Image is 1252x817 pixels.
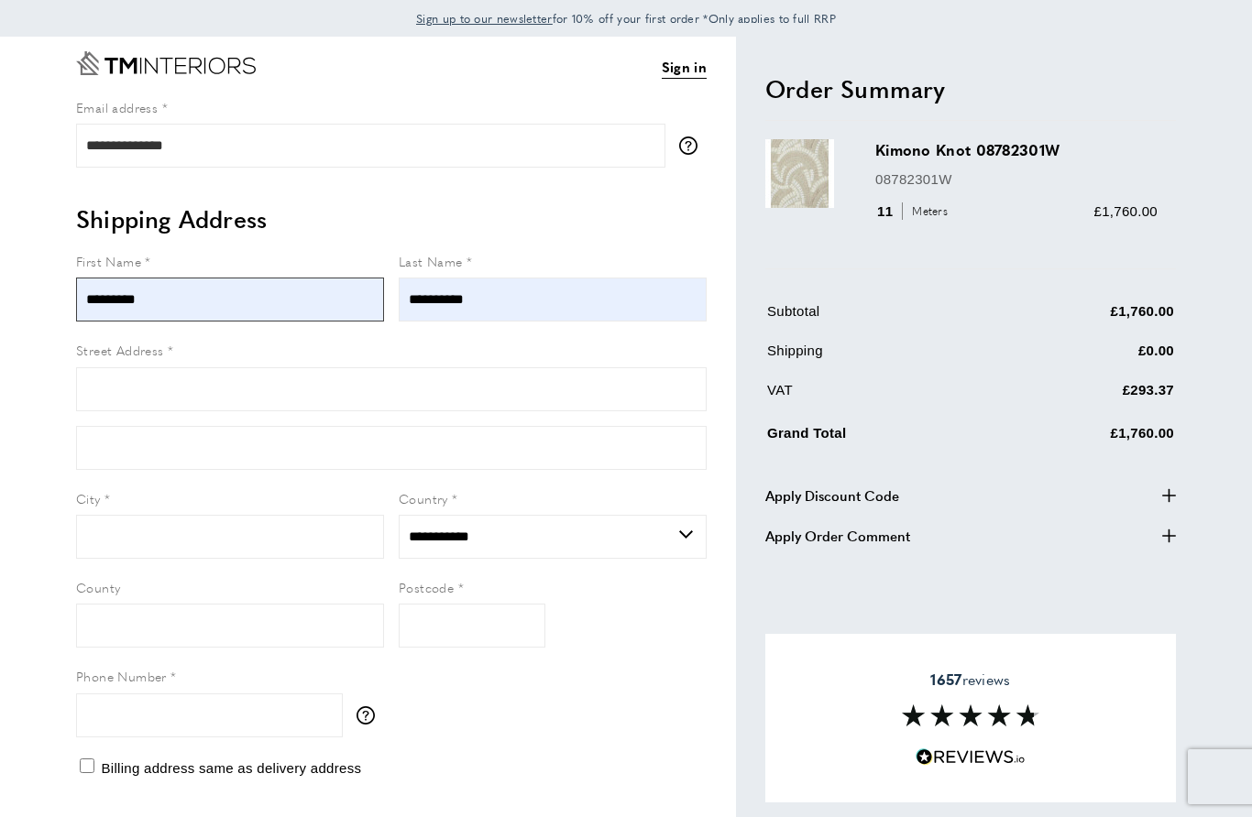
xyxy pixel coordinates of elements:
span: City [76,489,101,507]
div: 11 [875,201,954,223]
span: reviews [930,670,1010,689]
a: Go to Home page [76,51,256,75]
td: Grand Total [767,419,992,458]
span: Phone Number [76,667,167,685]
span: Email address [76,98,158,116]
td: £293.37 [994,379,1174,415]
span: Apply Order Comment [765,525,910,547]
td: Subtotal [767,300,992,336]
h3: Kimono Knot 08782301W [875,139,1158,160]
button: More information [679,136,707,155]
a: Sign up to our newsletter [416,9,553,27]
span: Sign up to our newsletter [416,10,553,27]
td: VAT [767,379,992,415]
a: Sign in [662,56,707,79]
span: Billing address same as delivery address [101,760,361,776]
span: First Name [76,252,141,270]
span: Street Address [76,341,164,359]
p: 08782301W [875,169,1158,191]
strong: 1657 [930,669,961,690]
img: Kimono Knot 08782301W [765,139,834,208]
button: More information [357,706,384,724]
h2: Shipping Address [76,202,707,235]
span: Apply Discount Code [765,485,899,507]
td: £1,760.00 [994,300,1174,336]
td: £1,760.00 [994,419,1174,458]
span: Postcode [399,578,454,596]
span: Meters [902,202,952,220]
span: Country [399,489,448,507]
td: Shipping [767,340,992,376]
img: Reviews.io 5 stars [916,748,1026,766]
span: for 10% off your first order *Only applies to full RRP [416,10,836,27]
span: Last Name [399,252,463,270]
td: £0.00 [994,340,1174,376]
span: £1,760.00 [1094,203,1158,219]
input: Billing address same as delivery address [80,758,94,773]
h2: Order Summary [765,72,1176,105]
img: Reviews section [902,704,1039,726]
span: County [76,578,120,596]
